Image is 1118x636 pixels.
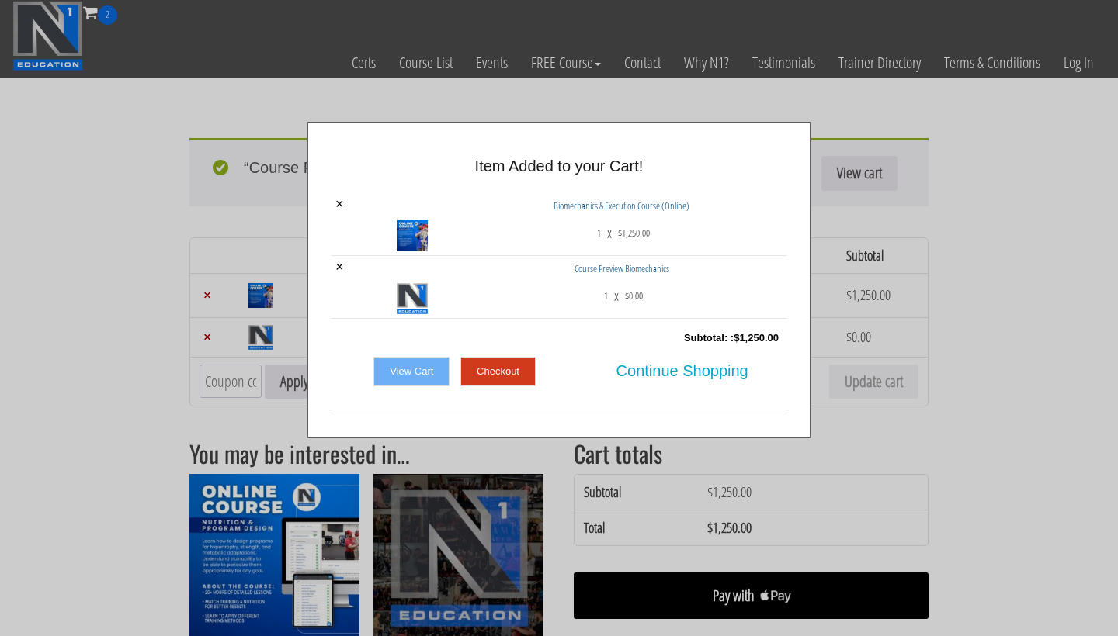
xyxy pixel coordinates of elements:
p: x [614,283,619,308]
div: Subtotal: : [332,323,786,354]
a: × [335,260,344,274]
span: Item Added to your Cart! [475,157,644,175]
span: Course Preview Biomechanics [575,261,669,275]
bdi: 1,250.00 [734,332,779,344]
bdi: 1,250.00 [618,226,650,240]
span: $ [625,289,629,302]
a: View Cart [373,357,450,386]
a: × [335,197,344,211]
span: $ [734,332,739,344]
span: Continue Shopping [616,354,748,387]
span: 1 [597,220,601,245]
span: 1 [604,283,608,308]
img: Biomechanics & Execution Course (Online) [397,220,428,251]
img: Course Preview Biomechanics [397,283,428,314]
bdi: 0.00 [625,289,643,302]
a: Biomechanics & Execution Course (Online) [554,199,689,213]
a: Checkout [460,357,536,386]
p: x [607,220,612,245]
span: $ [618,226,622,240]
